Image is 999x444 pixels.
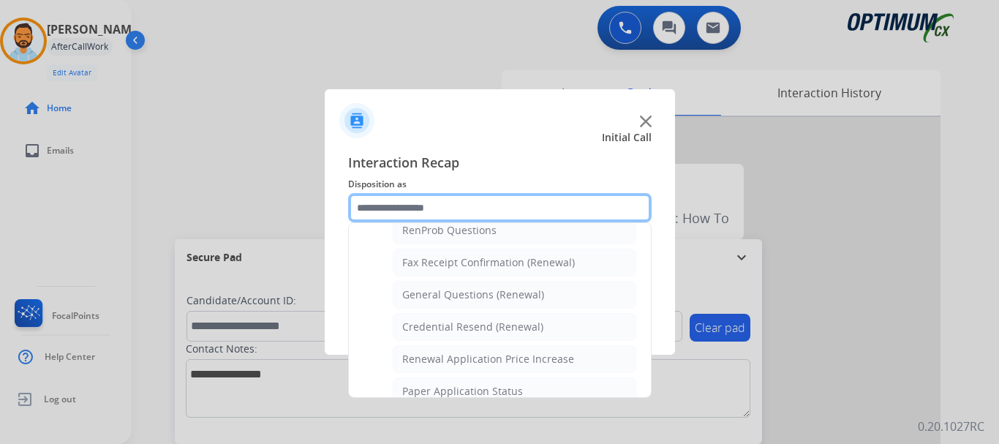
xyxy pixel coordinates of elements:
[602,130,652,145] span: Initial Call
[348,176,652,193] span: Disposition as
[402,384,523,399] div: Paper Application Status
[918,418,984,435] p: 0.20.1027RC
[402,287,544,302] div: General Questions (Renewal)
[402,223,497,238] div: RenProb Questions
[339,103,374,138] img: contactIcon
[348,152,652,176] span: Interaction Recap
[402,255,575,270] div: Fax Receipt Confirmation (Renewal)
[402,352,574,366] div: Renewal Application Price Increase
[402,320,543,334] div: Credential Resend (Renewal)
